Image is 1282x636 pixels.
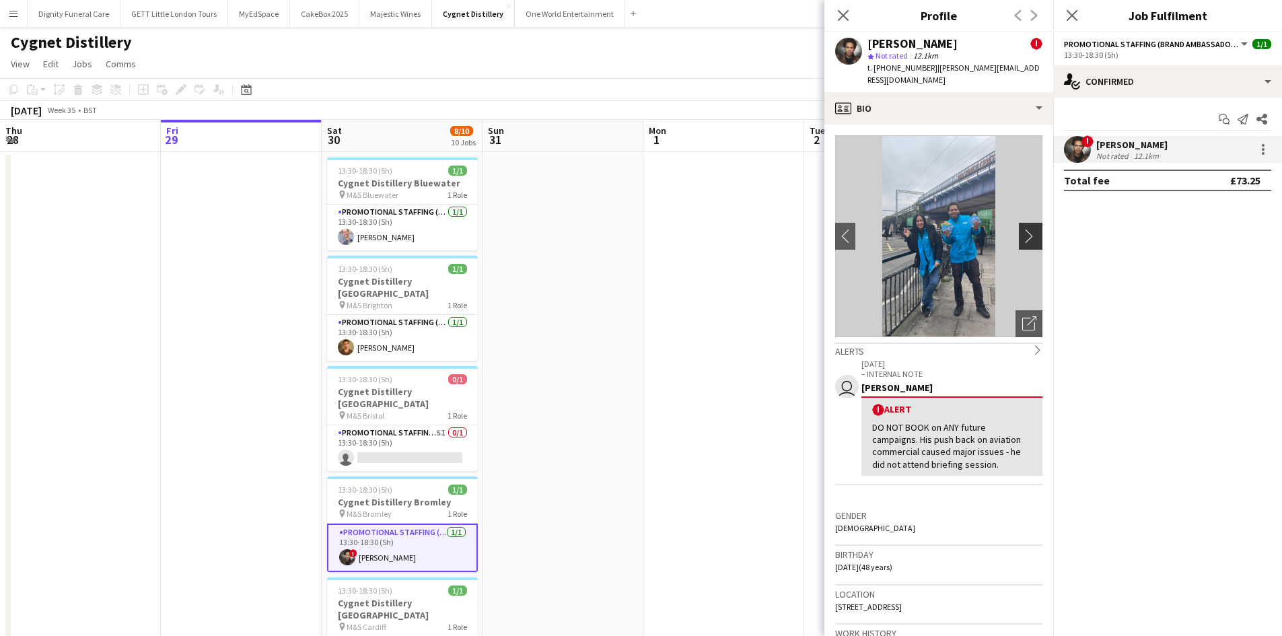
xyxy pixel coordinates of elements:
button: Dignity Funeral Care [28,1,120,27]
span: 1/1 [1252,39,1271,49]
div: 12.1km [1131,151,1162,161]
button: CakeBox 2025 [290,1,359,27]
app-card-role: Promotional Staffing (Brand Ambassadors)1/113:30-18:30 (5h)[PERSON_NAME] [327,315,478,361]
span: Fri [166,125,178,137]
div: DO NOT BOOK on ANY future campaigns. His push back on aviation commercial caused major issues - h... [872,421,1032,470]
span: 1/1 [448,166,467,176]
span: Mon [649,125,666,137]
app-job-card: 13:30-18:30 (5h)1/1Cygnet Distillery [GEOGRAPHIC_DATA] M&S Brighton1 RolePromotional Staffing (Br... [327,256,478,361]
div: Total fee [1064,174,1110,187]
span: 13:30-18:30 (5h) [338,374,392,384]
span: 12.1km [911,50,941,61]
span: Comms [106,58,136,70]
h3: Cygnet Distillery [GEOGRAPHIC_DATA] [327,597,478,621]
span: Promotional Staffing (Brand Ambassadors) [1064,39,1239,49]
span: ! [1081,135,1094,147]
app-job-card: 13:30-18:30 (5h)1/1Cygnet Distillery Bluewater M&S Bluewater1 RolePromotional Staffing (Brand Amb... [327,157,478,250]
span: View [11,58,30,70]
span: ! [349,549,357,557]
span: M&S Brighton [347,300,392,310]
span: M&S Bristol [347,411,384,421]
button: GETT Little London Tours [120,1,228,27]
h3: Cygnet Distillery Bluewater [327,177,478,189]
div: Alerts [835,343,1042,357]
span: | [PERSON_NAME][EMAIL_ADDRESS][DOMAIN_NAME] [867,63,1040,85]
a: Comms [100,55,141,73]
span: Thu [5,125,22,137]
button: Majestic Wines [359,1,432,27]
app-card-role: Promotional Staffing (Brand Ambassadors)1/113:30-18:30 (5h)[PERSON_NAME] [327,205,478,250]
span: 1 Role [448,411,467,421]
div: [PERSON_NAME] [861,382,1042,394]
span: 0/1 [448,374,467,384]
app-job-card: 13:30-18:30 (5h)1/1Cygnet Distillery Bromley M&S Bromley1 RolePromotional Staffing (Brand Ambassa... [327,476,478,572]
span: 1 Role [448,300,467,310]
span: Not rated [876,50,908,61]
h3: Cygnet Distillery Bromley [327,496,478,508]
span: Edit [43,58,59,70]
span: Jobs [72,58,92,70]
span: 29 [164,132,178,147]
span: M&S Cardiff [347,622,386,632]
span: ! [872,404,884,416]
span: Week 35 [44,105,78,115]
app-job-card: 13:30-18:30 (5h)0/1Cygnet Distillery [GEOGRAPHIC_DATA] M&S Bristol1 RolePromotional Staffing (Bra... [327,366,478,471]
button: Cygnet Distillery [432,1,515,27]
div: 13:30-18:30 (5h) [1064,50,1271,60]
span: 8/10 [450,126,473,136]
span: 1/1 [448,264,467,274]
span: 30 [325,132,342,147]
h3: Profile [824,7,1053,24]
a: Jobs [67,55,98,73]
span: M&S Bluewater [347,190,398,200]
span: 1 Role [448,509,467,519]
span: 13:30-18:30 (5h) [338,264,392,274]
h3: Cygnet Distillery [GEOGRAPHIC_DATA] [327,386,478,410]
span: Sun [488,125,504,137]
div: Confirmed [1053,65,1282,98]
div: Bio [824,92,1053,125]
div: 10 Jobs [451,137,476,147]
button: MyEdSpace [228,1,290,27]
span: t. [PHONE_NUMBER] [867,63,937,73]
img: Crew avatar or photo [835,135,1042,337]
div: Open photos pop-in [1016,310,1042,337]
div: [DATE] [11,104,42,117]
div: £73.25 [1230,174,1260,187]
div: Not rated [1096,151,1131,161]
span: Sat [327,125,342,137]
span: 28 [3,132,22,147]
div: BST [83,105,97,115]
p: [DATE] [861,359,1042,369]
span: ! [1030,38,1042,50]
h3: Birthday [835,549,1042,561]
h3: Location [835,588,1042,600]
p: – INTERNAL NOTE [861,369,1042,379]
button: One World Entertainment [515,1,625,27]
span: 13:30-18:30 (5h) [338,586,392,596]
span: [DATE] (48 years) [835,562,892,572]
span: 2 [808,132,825,147]
span: 1/1 [448,586,467,596]
a: View [5,55,35,73]
app-card-role: Promotional Staffing (Brand Ambassadors)5I0/113:30-18:30 (5h) [327,425,478,471]
h3: Job Fulfilment [1053,7,1282,24]
span: 31 [486,132,504,147]
div: [PERSON_NAME] [1096,139,1168,151]
span: 13:30-18:30 (5h) [338,166,392,176]
span: M&S Bromley [347,509,392,519]
a: Edit [38,55,64,73]
span: Tue [810,125,825,137]
span: [STREET_ADDRESS] [835,602,902,612]
span: 1 [647,132,666,147]
span: 1 Role [448,622,467,632]
h3: Gender [835,509,1042,522]
button: Promotional Staffing (Brand Ambassadors) [1064,39,1250,49]
h3: Cygnet Distillery [GEOGRAPHIC_DATA] [327,275,478,299]
span: 1/1 [448,485,467,495]
div: Alert [872,403,1032,416]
